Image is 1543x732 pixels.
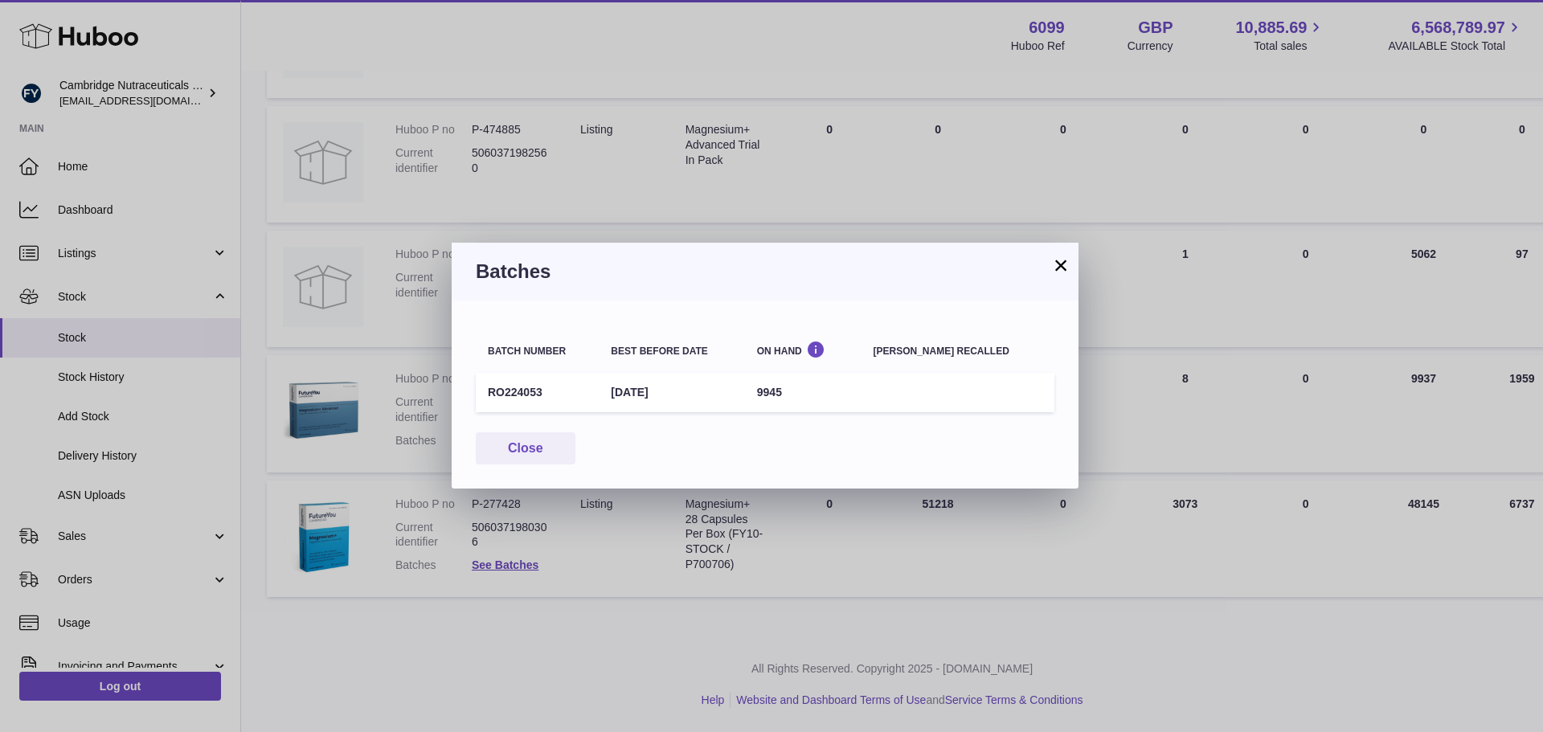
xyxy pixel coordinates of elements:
div: Batch number [488,346,587,357]
td: 9945 [745,373,862,412]
td: RO224053 [476,373,599,412]
div: [PERSON_NAME] recalled [874,346,1042,357]
h3: Batches [476,259,1054,284]
button: × [1051,256,1070,275]
td: [DATE] [599,373,744,412]
button: Close [476,432,575,465]
div: Best before date [611,346,732,357]
div: On Hand [757,341,849,356]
